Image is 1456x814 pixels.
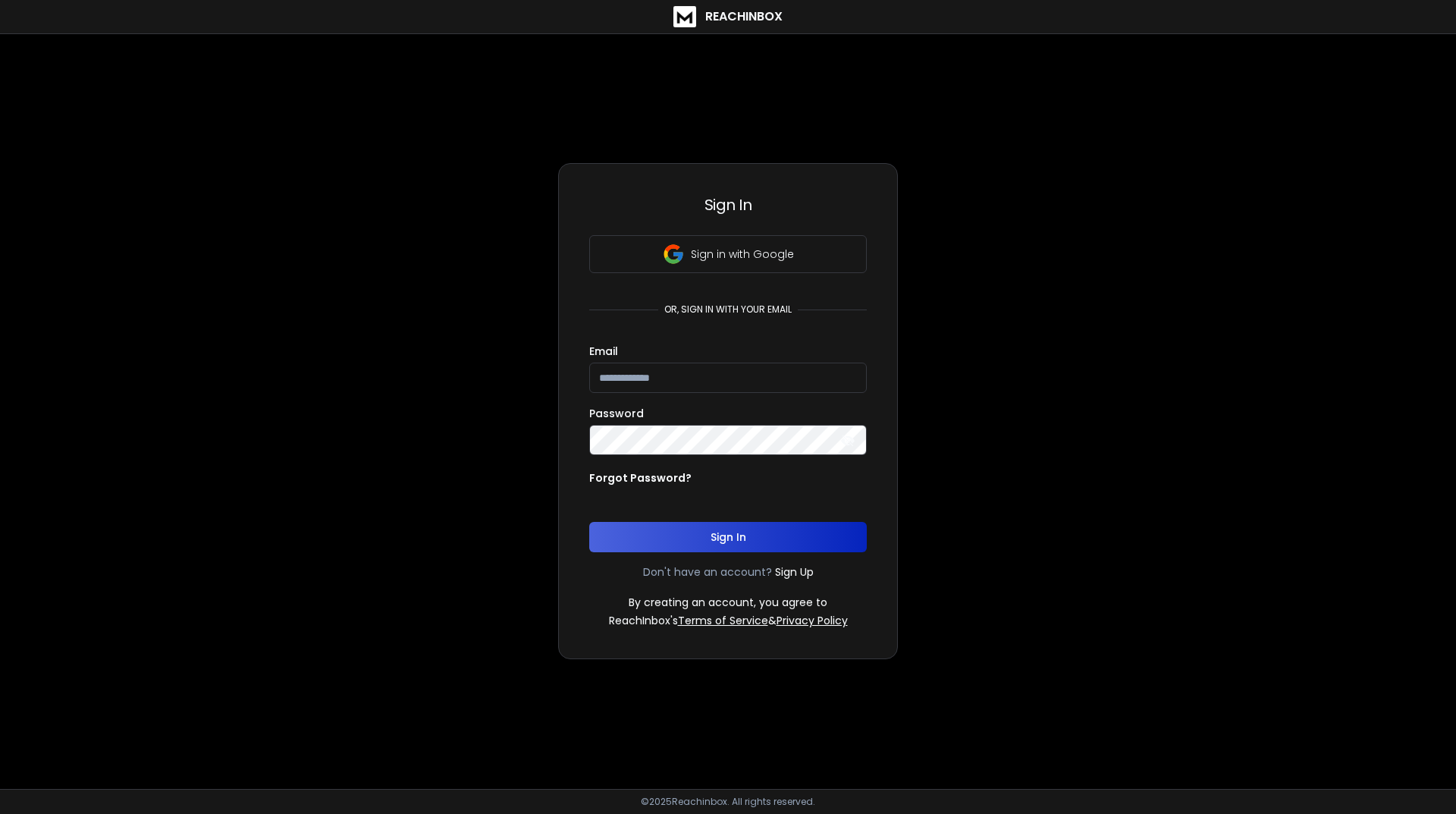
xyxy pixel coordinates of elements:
[673,6,696,27] img: logo
[589,522,867,552] button: Sign In
[629,595,827,610] p: By creating an account, you agree to
[678,613,768,628] a: Terms of Service
[658,303,798,316] p: or, sign in with your email
[589,408,644,419] label: Password
[691,247,794,262] p: Sign in with Google
[589,346,618,357] label: Email
[777,613,848,628] a: Privacy Policy
[705,8,783,26] h1: ReachInbox
[673,6,783,27] a: ReachInbox
[609,613,848,628] p: ReachInbox's &
[775,564,814,580] a: Sign Up
[589,235,867,273] button: Sign in with Google
[643,564,772,580] p: Don't have an account?
[641,796,815,808] p: © 2025 Reachinbox. All rights reserved.
[589,470,692,486] p: Forgot Password?
[589,194,867,215] h3: Sign In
